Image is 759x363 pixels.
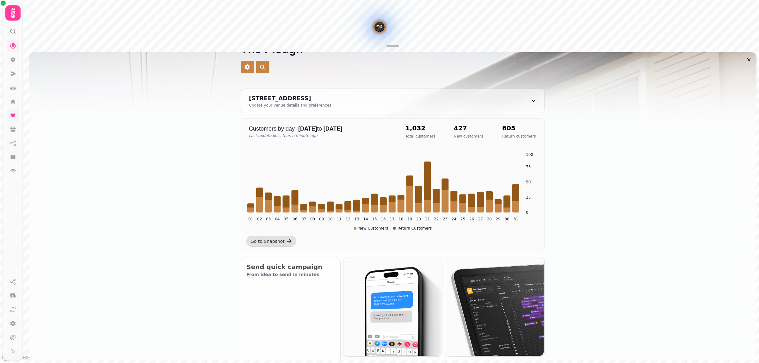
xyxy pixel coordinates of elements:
div: Map marker [374,22,385,34]
tspan: 24 [452,217,456,221]
tspan: 25 [460,217,465,221]
p: New customers [454,134,483,139]
tspan: 08 [310,217,315,221]
tspan: 0 [526,210,528,215]
p: Return customers [502,134,536,139]
tspan: 22 [434,217,439,221]
div: [STREET_ADDRESS] [249,94,331,103]
div: Update your venue details and preferences [249,103,331,108]
button: Close drawer [744,55,754,65]
tspan: 07 [301,217,306,221]
h2: 427 [454,124,483,132]
tspan: 18 [398,217,403,221]
tspan: 26 [469,217,474,221]
tspan: 19 [407,217,412,221]
tspan: 50 [526,180,531,184]
img: Inbox [343,257,442,356]
p: Total customers [405,134,435,139]
tspan: 05 [284,217,288,221]
tspan: 27 [478,217,483,221]
img: Bookings [445,257,544,356]
tspan: 03 [266,217,271,221]
h2: 1,032 [405,124,435,132]
tspan: 29 [496,217,501,221]
strong: [DATE] [298,126,317,132]
h2: Send quick campaign [246,262,335,271]
tspan: 15 [372,217,377,221]
tspan: 10 [328,217,333,221]
div: Go to Snapshot [250,238,285,244]
tspan: 01 [248,217,253,221]
tspan: 23 [443,217,447,221]
tspan: 14 [363,217,368,221]
button: The Plough [374,22,385,32]
tspan: 28 [487,217,492,221]
tspan: 17 [390,217,394,221]
tspan: 30 [504,217,509,221]
tspan: 100 [526,152,533,157]
tspan: 31 [513,217,518,221]
a: Mapbox logo [2,354,30,361]
tspan: 02 [257,217,262,221]
h2: 605 [502,124,536,132]
p: Last updated less than a minute ago [249,133,393,138]
tspan: 25 [526,195,531,200]
p: From idea to send in minutes [246,271,335,278]
tspan: 75 [526,165,531,169]
p: Customers by day - to [249,124,393,133]
tspan: 20 [416,217,421,221]
strong: [DATE] [324,126,342,132]
tspan: 04 [275,217,280,221]
tspan: 06 [293,217,297,221]
div: Return Customers [393,226,432,231]
tspan: 13 [355,217,359,221]
a: Go to Snapshot [246,236,296,247]
tspan: 21 [425,217,430,221]
div: New Customers [354,226,388,231]
tspan: 12 [346,217,350,221]
tspan: 11 [337,217,342,221]
tspan: 16 [381,217,386,221]
img: Background [29,13,756,171]
tspan: 09 [319,217,324,221]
